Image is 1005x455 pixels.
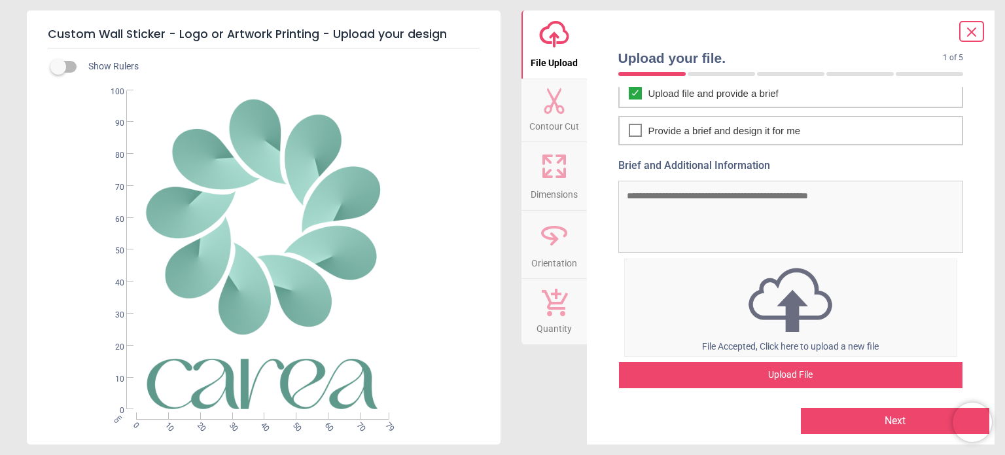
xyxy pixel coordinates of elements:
span: Upload file and provide a brief [648,86,779,100]
div: Show Rulers [58,59,501,75]
span: 0 [130,420,139,429]
span: 40 [258,420,267,429]
span: 70 [99,182,124,193]
span: 20 [194,420,203,429]
span: File Accepted, Click here to upload a new file [702,341,879,352]
span: 1 of 5 [943,52,963,64]
img: upload icon [625,264,957,335]
span: 80 [99,150,124,161]
button: Next [801,408,989,434]
span: 20 [99,342,124,353]
iframe: Brevo live chat [953,403,992,442]
span: 30 [226,420,235,429]
span: cm [112,413,124,425]
span: Orientation [531,251,577,270]
span: 60 [322,420,330,429]
button: File Upload [521,10,587,79]
button: Dimensions [521,142,587,210]
span: 30 [99,310,124,321]
span: Dimensions [531,182,578,202]
span: 10 [162,420,171,429]
span: Upload your file. [618,48,943,67]
span: 60 [99,214,124,225]
span: 50 [99,246,124,257]
h5: Custom Wall Sticker - Logo or Artwork Printing - Upload your design [48,21,480,48]
button: Orientation [521,211,587,279]
span: 79 [383,420,391,429]
span: 40 [99,278,124,289]
span: 70 [354,420,362,429]
button: Contour Cut [521,79,587,142]
span: 100 [99,86,124,98]
div: Upload File [619,362,963,388]
span: 10 [99,374,124,385]
span: Contour Cut [529,114,579,134]
span: 50 [290,420,298,429]
span: 90 [99,118,124,129]
label: Brief and Additional Information [618,158,964,173]
span: Provide a brief and design it for me [648,124,801,137]
span: 0 [99,405,124,416]
span: Quantity [537,316,572,336]
button: Quantity [521,279,587,344]
span: File Upload [531,50,578,70]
